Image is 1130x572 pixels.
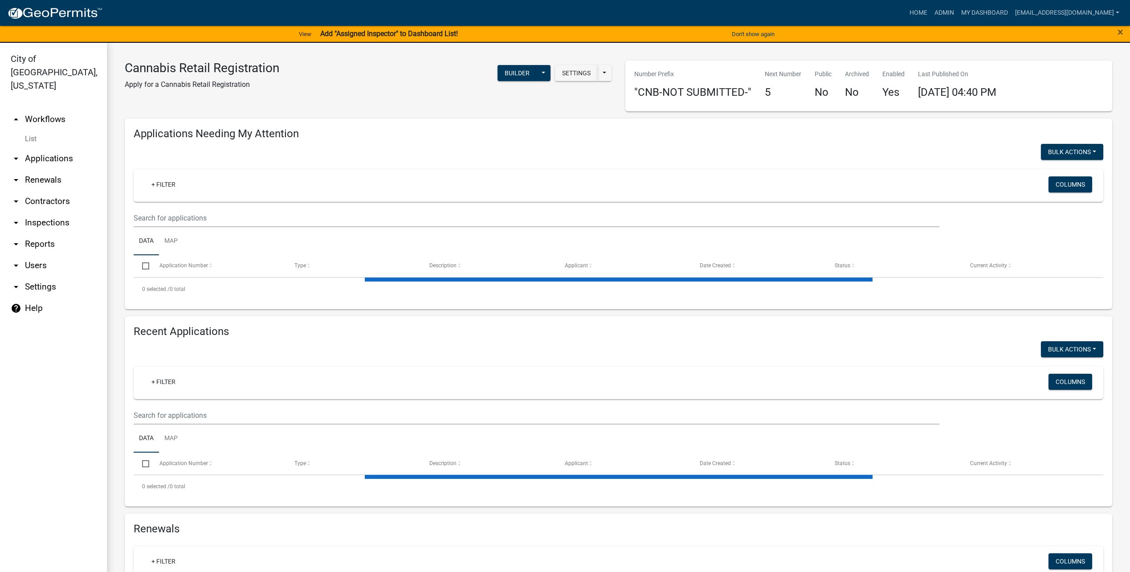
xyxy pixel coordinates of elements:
span: Date Created [700,460,731,466]
datatable-header-cell: Description [421,453,556,474]
h4: Applications Needing My Attention [134,127,1103,140]
datatable-header-cell: Current Activity [962,453,1097,474]
span: Applicant [565,262,588,269]
p: Public [815,69,832,79]
i: arrow_drop_up [11,114,21,125]
p: Apply for a Cannabis Retail Registration [125,79,279,90]
span: Current Activity [970,262,1007,269]
h4: No [815,86,832,99]
p: Number Prefix [634,69,751,79]
p: Last Published On [918,69,996,79]
button: Builder [498,65,537,81]
i: arrow_drop_down [11,260,21,271]
a: Data [134,425,159,453]
h4: Recent Applications [134,325,1103,338]
a: Data [134,227,159,256]
span: × [1118,26,1123,38]
span: Description [429,262,457,269]
span: [DATE] 04:40 PM [918,86,996,98]
h4: 5 [765,86,801,99]
a: Map [159,425,183,453]
span: Description [429,460,457,466]
span: Date Created [700,262,731,269]
a: Admin [931,4,958,21]
span: 0 selected / [142,483,170,490]
datatable-header-cell: Date Created [691,453,826,474]
i: arrow_drop_down [11,239,21,249]
i: arrow_drop_down [11,196,21,207]
datatable-header-cell: Date Created [691,255,826,277]
p: Next Number [765,69,801,79]
a: My Dashboard [958,4,1012,21]
a: Map [159,227,183,256]
a: + Filter [144,176,183,192]
a: View [295,27,315,41]
div: 0 total [134,278,1103,300]
p: Archived [845,69,869,79]
span: Type [294,460,306,466]
h4: "CNB-NOT SUBMITTED-" [634,86,751,99]
datatable-header-cell: Applicant [556,453,691,474]
span: Current Activity [970,460,1007,466]
span: Application Number [159,262,208,269]
button: Bulk Actions [1041,144,1103,160]
a: Home [906,4,931,21]
datatable-header-cell: Applicant [556,255,691,277]
button: Settings [555,65,598,81]
span: Status [835,262,850,269]
span: Applicant [565,460,588,466]
button: Columns [1048,553,1092,569]
button: Don't show again [728,27,778,41]
datatable-header-cell: Status [826,255,961,277]
datatable-header-cell: Application Number [151,255,286,277]
i: help [11,303,21,314]
datatable-header-cell: Select [134,255,151,277]
button: Close [1118,27,1123,37]
datatable-header-cell: Application Number [151,453,286,474]
datatable-header-cell: Current Activity [962,255,1097,277]
datatable-header-cell: Select [134,453,151,474]
datatable-header-cell: Status [826,453,961,474]
input: Search for applications [134,209,939,227]
h3: Cannabis Retail Registration [125,61,279,76]
datatable-header-cell: Description [421,255,556,277]
input: Search for applications [134,406,939,425]
strong: Add "Assigned Inspector" to Dashboard List! [320,29,458,38]
p: Enabled [882,69,905,79]
h4: Yes [882,86,905,99]
h4: No [845,86,869,99]
span: Application Number [159,460,208,466]
span: 0 selected / [142,286,170,292]
button: Columns [1048,374,1092,390]
h4: Renewals [134,523,1103,535]
datatable-header-cell: Type [286,255,421,277]
div: 0 total [134,475,1103,498]
span: Status [835,460,850,466]
button: Columns [1048,176,1092,192]
button: Bulk Actions [1041,341,1103,357]
i: arrow_drop_down [11,153,21,164]
i: arrow_drop_down [11,175,21,185]
i: arrow_drop_down [11,217,21,228]
a: + Filter [144,553,183,569]
datatable-header-cell: Type [286,453,421,474]
a: + Filter [144,374,183,390]
i: arrow_drop_down [11,282,21,292]
a: [EMAIL_ADDRESS][DOMAIN_NAME] [1012,4,1123,21]
span: Type [294,262,306,269]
